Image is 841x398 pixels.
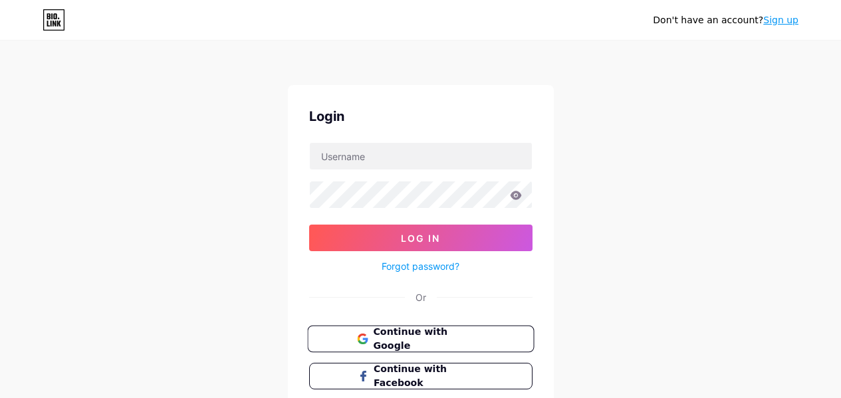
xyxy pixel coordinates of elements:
button: Continue with Google [307,326,534,353]
div: Or [416,290,426,304]
button: Continue with Facebook [309,363,533,389]
div: Don't have an account? [653,13,798,27]
input: Username [310,143,532,169]
a: Sign up [763,15,798,25]
div: Login [309,106,533,126]
span: Log In [401,233,440,244]
span: Continue with Google [373,325,484,353]
span: Continue with Facebook [374,362,483,390]
a: Forgot password? [382,259,459,273]
a: Continue with Google [309,326,533,352]
button: Log In [309,225,533,251]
